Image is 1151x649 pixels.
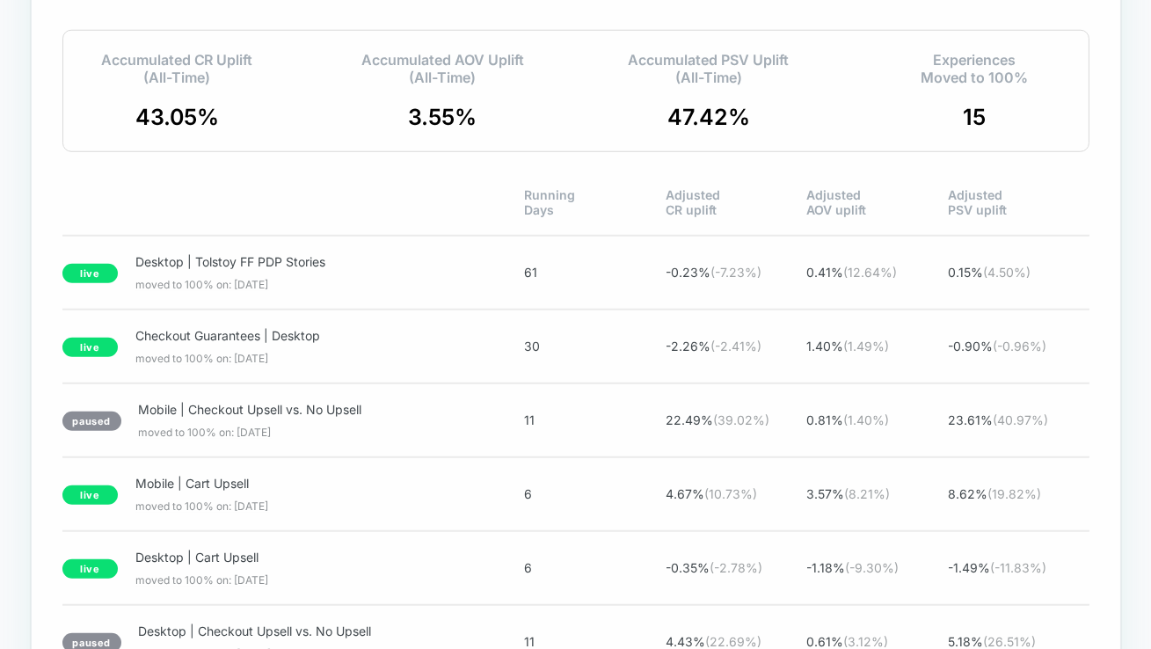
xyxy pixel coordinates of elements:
span: Experiences Moved to 100% [921,51,1028,86]
span: ( -0.96 %) [993,339,1046,354]
span: ( 8.21 %) [844,486,890,501]
span: Accumulated CR Uplift (All-Time) [101,51,253,86]
span: 61 [524,265,666,280]
span: ( -11.83 %) [990,560,1046,575]
span: 23.61 % [948,412,1089,427]
span: ( -2.78 %) [710,560,762,575]
span: Desktop | Checkout Upsell vs. No Upsell [139,623,470,638]
span: ( -7.23 %) [710,265,761,280]
span: moved to 100% on: [DATE] [139,426,473,439]
span: moved to 100% on: [DATE] [135,352,472,365]
span: Adjusted AOV uplift [806,187,948,217]
span: ( 4.50 %) [983,265,1031,280]
span: 11 [524,412,666,427]
span: Accumulated PSV Uplift (All-Time) [628,51,789,86]
span: Adjusted PSV uplift [948,187,1089,217]
span: -0.35 % [666,560,807,575]
p: live [62,264,119,283]
span: moved to 100% on: [DATE] [135,278,472,291]
span: 4.67 % [666,486,807,501]
span: ( 1.49 %) [843,339,889,354]
span: 30 [524,339,666,354]
span: ( 26.51 %) [983,634,1036,649]
span: ( 22.69 %) [705,634,761,649]
span: -1.18 % [806,560,948,575]
span: -1.49 % [948,560,1089,575]
span: Mobile | Checkout Upsell vs. No Upsell [139,402,470,417]
span: Running Days [524,187,666,217]
span: 6 [524,560,666,575]
span: 0.15 % [948,265,1089,280]
span: 22.49 % [666,412,807,427]
span: 15 [963,104,986,130]
span: Adjusted CR uplift [666,187,807,217]
p: live [62,485,119,505]
p: paused [62,412,121,431]
span: moved to 100% on: [DATE] [135,573,472,587]
span: Accumulated AOV Uplift (All-Time) [361,51,524,86]
span: Desktop | Cart Upsell [135,550,469,565]
span: ( -2.41 %) [710,339,761,354]
span: -0.90 % [948,339,1089,354]
span: 47.42 % [667,104,750,130]
span: Mobile | Cart Upsell [135,476,469,491]
span: -0.23 % [666,265,807,280]
span: ( 12.64 %) [843,265,897,280]
span: 8.62 % [948,486,1089,501]
span: ( 1.40 %) [843,412,889,427]
p: live [62,338,119,357]
span: 43.05 % [135,104,219,130]
span: ( 19.82 %) [987,486,1041,501]
span: 6 [524,486,666,501]
span: -2.26 % [666,339,807,354]
span: 4.43 % [666,634,807,649]
span: Checkout Guarantees | Desktop [135,328,469,343]
span: moved to 100% on: [DATE] [135,500,472,513]
span: 3.55 % [408,104,477,130]
span: 5.18 % [948,634,1089,649]
span: 3.57 % [806,486,948,501]
span: ( -9.30 %) [845,560,899,575]
span: 1.40 % [806,339,948,354]
span: Desktop | Tolstoy FF PDP Stories [135,254,469,269]
p: live [62,559,119,579]
span: 0.61 % [806,634,948,649]
span: 0.41 % [806,265,948,280]
span: 0.81 % [806,412,948,427]
span: ( 3.12 %) [843,634,888,649]
span: ( 39.02 %) [713,412,769,427]
span: 11 [524,634,666,649]
span: ( 10.73 %) [704,486,757,501]
span: ( 40.97 %) [993,412,1048,427]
